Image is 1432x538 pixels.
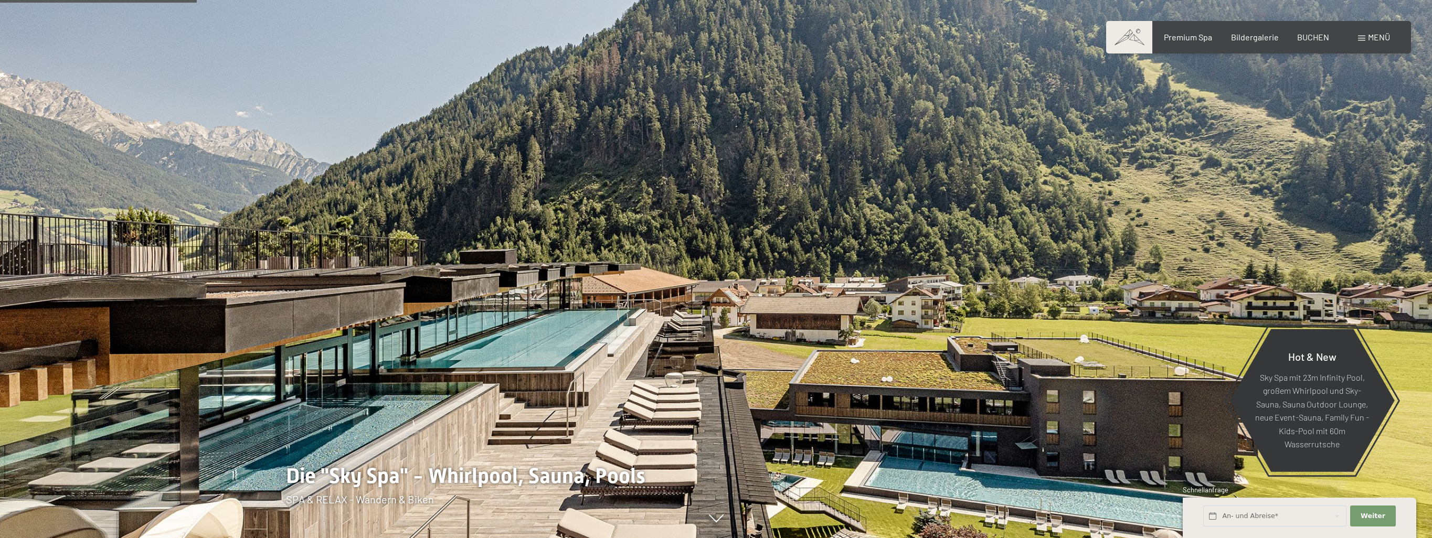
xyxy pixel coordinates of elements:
[1288,350,1336,362] span: Hot & New
[1361,511,1385,521] span: Weiter
[1183,486,1228,494] span: Schnellanfrage
[1255,370,1369,451] p: Sky Spa mit 23m Infinity Pool, großem Whirlpool und Sky-Sauna, Sauna Outdoor Lounge, neue Event-S...
[1229,328,1395,472] a: Hot & New Sky Spa mit 23m Infinity Pool, großem Whirlpool und Sky-Sauna, Sauna Outdoor Lounge, ne...
[1164,32,1212,42] a: Premium Spa
[1350,505,1395,527] button: Weiter
[1297,32,1329,42] a: BUCHEN
[1231,32,1279,42] a: Bildergalerie
[1368,32,1390,42] span: Menü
